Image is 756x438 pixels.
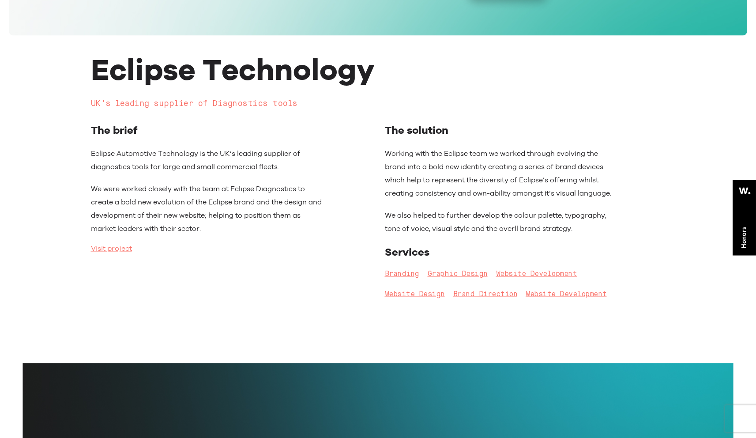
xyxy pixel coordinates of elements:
p: Working with the Eclipse team we worked through evolving the brand into a bold new identity creat... [385,147,617,200]
h4: Services [385,244,617,260]
p: We were worked closely with the team at Eclipse Diagnostics to create a bold new evolution of the... [91,182,323,235]
a: Branding [385,269,419,278]
span: Branding [385,271,419,278]
a: Visit project [91,244,132,253]
a: Graphic Design [428,269,488,278]
a: Website Design [385,290,445,298]
p: We also helped to further develop the colour palette, typography, tone of voice, visual style and... [385,209,617,235]
a: Brand Direction [453,290,518,298]
span: Website Design [385,291,445,298]
span: Website Development [496,271,577,278]
span: Eclipse Technology [91,51,375,87]
p: Eclipse Automotive Technology is the UK’s leading supplier of diagnostics tools for large and sma... [91,147,323,174]
span: UK’s leading supplier of Diagnostics tools [91,100,297,108]
a: Website Development [496,269,577,278]
a: Website Development [526,290,607,298]
span: Website Development [526,291,607,298]
h4: The solution [385,122,617,138]
span: Graphic Design [428,271,488,278]
span: Brand Direction [453,291,518,298]
h4: The brief [91,122,323,138]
